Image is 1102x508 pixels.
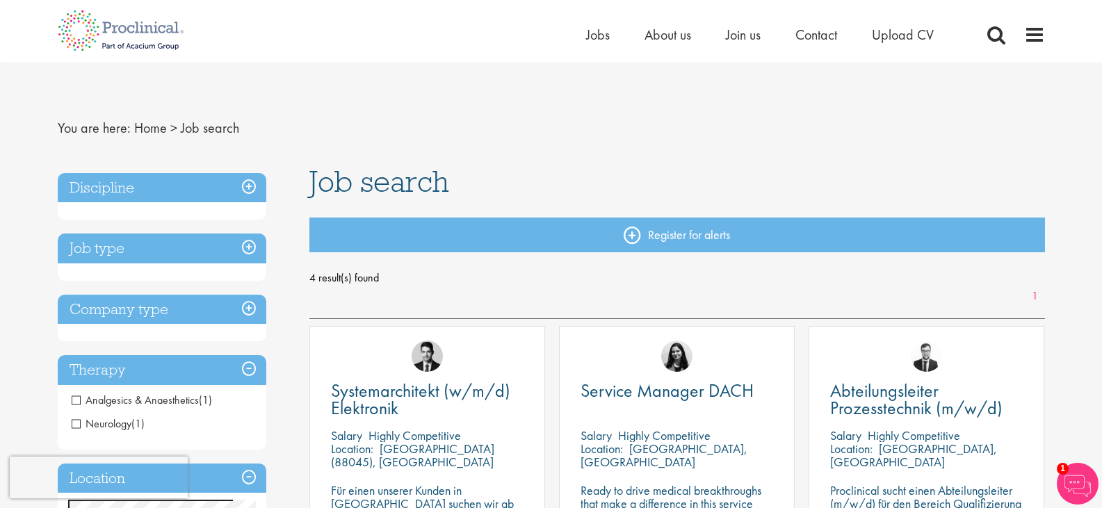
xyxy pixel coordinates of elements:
[872,26,934,44] a: Upload CV
[1025,288,1045,304] a: 1
[309,218,1045,252] a: Register for alerts
[331,427,362,443] span: Salary
[645,26,691,44] a: About us
[795,26,837,44] a: Contact
[331,379,510,420] span: Systemarchitekt (w/m/d) Elektronik
[331,382,524,417] a: Systemarchitekt (w/m/d) Elektronik
[10,457,188,498] iframe: reCAPTCHA
[830,441,997,470] p: [GEOGRAPHIC_DATA], [GEOGRAPHIC_DATA]
[1057,463,1069,475] span: 1
[331,441,373,457] span: Location:
[581,441,747,470] p: [GEOGRAPHIC_DATA], [GEOGRAPHIC_DATA]
[181,119,239,137] span: Job search
[830,427,861,443] span: Salary
[134,119,167,137] a: breadcrumb link
[581,382,773,400] a: Service Manager DACH
[72,416,131,431] span: Neurology
[868,427,960,443] p: Highly Competitive
[661,341,692,372] img: Indre Stankeviciute
[58,119,131,137] span: You are here:
[911,341,942,372] img: Antoine Mortiaux
[830,441,873,457] span: Location:
[170,119,177,137] span: >
[581,427,612,443] span: Salary
[58,173,266,203] h3: Discipline
[58,295,266,325] h3: Company type
[581,441,623,457] span: Location:
[581,379,754,402] span: Service Manager DACH
[58,233,266,263] h3: Job type
[131,416,145,431] span: (1)
[726,26,761,44] a: Join us
[830,382,1023,417] a: Abteilungsleiter Prozesstechnik (m/w/d)
[72,416,145,431] span: Neurology
[830,379,1003,420] span: Abteilungsleiter Prozesstechnik (m/w/d)
[72,393,212,407] span: Analgesics & Anaesthetics
[199,393,212,407] span: (1)
[58,355,266,385] h3: Therapy
[368,427,461,443] p: Highly Competitive
[309,268,1045,288] span: 4 result(s) found
[72,393,199,407] span: Analgesics & Anaesthetics
[412,341,443,372] img: Thomas Wenig
[618,427,711,443] p: Highly Competitive
[331,441,494,470] p: [GEOGRAPHIC_DATA] (88045), [GEOGRAPHIC_DATA]
[1057,463,1099,505] img: Chatbot
[586,26,610,44] a: Jobs
[309,163,449,200] span: Job search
